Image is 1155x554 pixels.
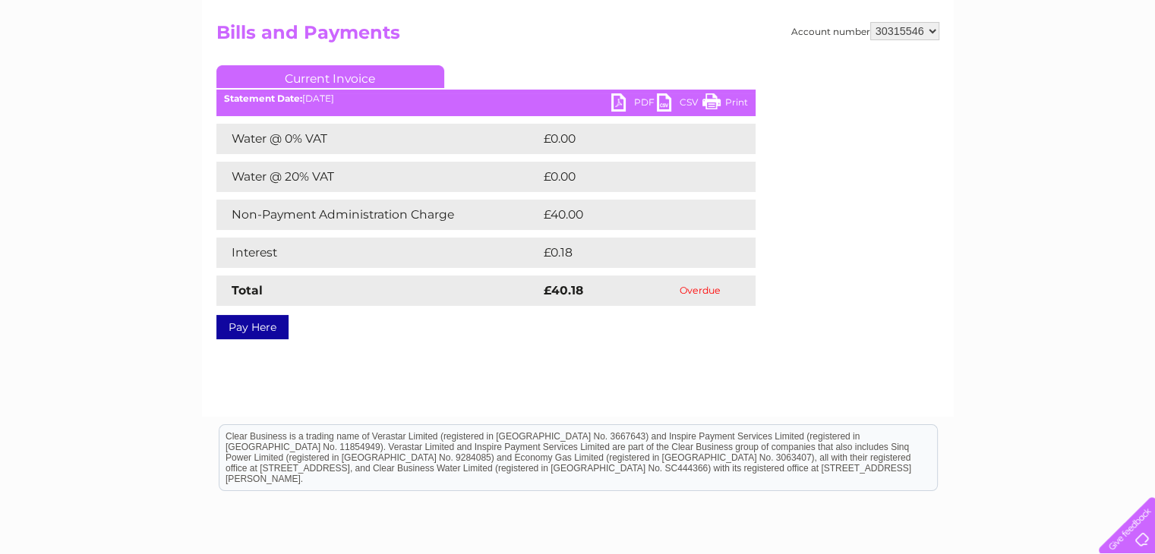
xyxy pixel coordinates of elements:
[968,65,1014,76] a: Telecoms
[888,65,917,76] a: Water
[224,93,302,104] b: Statement Date:
[540,200,726,230] td: £40.00
[1105,65,1141,76] a: Log out
[216,22,939,51] h2: Bills and Payments
[540,124,721,154] td: £0.00
[657,93,702,115] a: CSV
[216,315,289,339] a: Pay Here
[1023,65,1045,76] a: Blog
[1054,65,1091,76] a: Contact
[216,93,756,104] div: [DATE]
[216,200,540,230] td: Non-Payment Administration Charge
[544,283,583,297] strong: £40.18
[216,124,540,154] td: Water @ 0% VAT
[232,283,263,297] strong: Total
[611,93,657,115] a: PDF
[219,8,937,74] div: Clear Business is a trading name of Verastar Limited (registered in [GEOGRAPHIC_DATA] No. 3667643...
[216,65,444,88] a: Current Invoice
[216,238,540,268] td: Interest
[216,162,540,192] td: Water @ 20% VAT
[40,39,118,86] img: logo.png
[540,238,718,268] td: £0.18
[702,93,748,115] a: Print
[540,162,721,192] td: £0.00
[926,65,959,76] a: Energy
[791,22,939,40] div: Account number
[645,275,755,306] td: Overdue
[869,8,974,27] a: 0333 014 3131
